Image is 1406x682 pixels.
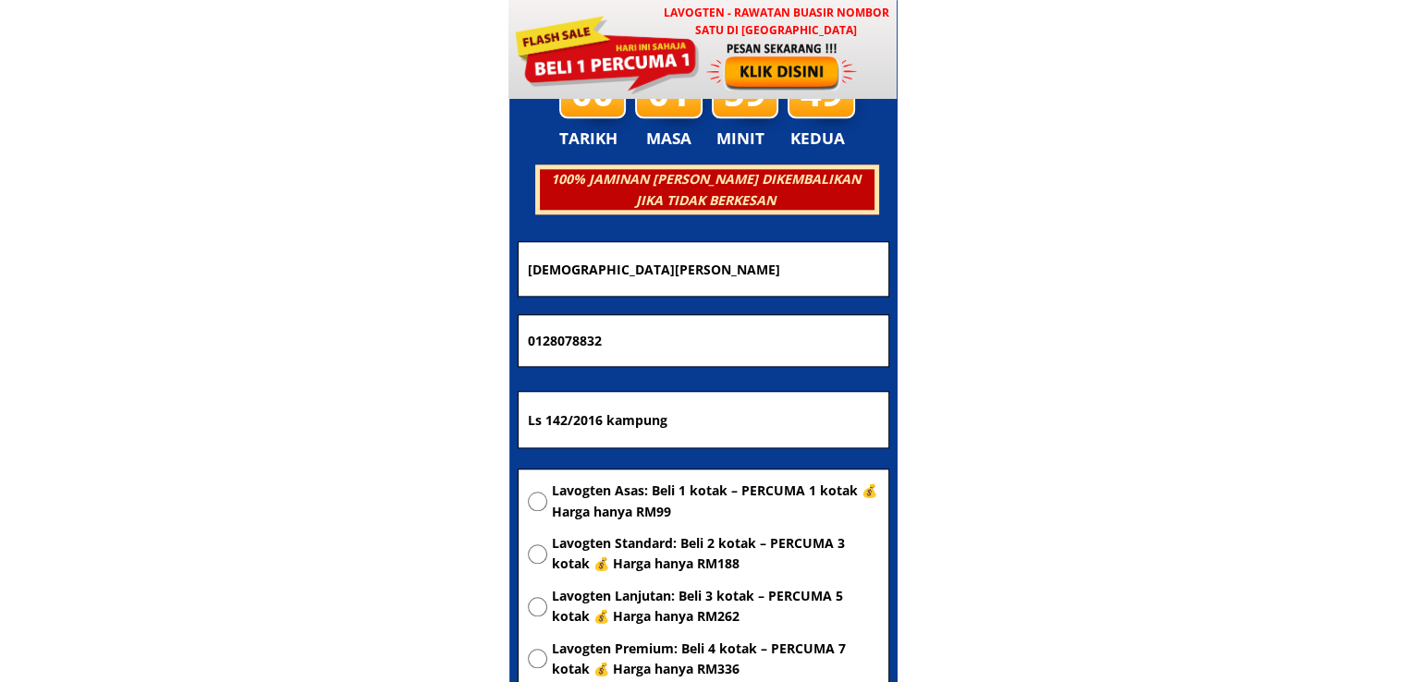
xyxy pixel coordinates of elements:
span: Lavogten Premium: Beli 4 kotak – PERCUMA 7 kotak 💰 Harga hanya RM336 [552,639,879,680]
h3: MINIT [716,126,772,152]
h3: MASA [638,126,701,152]
h3: KEDUA [790,126,850,152]
input: Nombor Telefon Bimbit [523,315,884,367]
h3: LAVOGTEN - Rawatan Buasir Nombor Satu di [GEOGRAPHIC_DATA] [654,4,898,39]
span: Lavogten Lanjutan: Beli 3 kotak – PERCUMA 5 kotak 💰 Harga hanya RM262 [552,586,879,627]
span: Lavogten Standard: Beli 2 kotak – PERCUMA 3 kotak 💰 Harga hanya RM188 [552,533,879,575]
h3: TARIKH [559,126,637,152]
h3: 100% JAMINAN [PERSON_NAME] DIKEMBALIKAN JIKA TIDAK BERKESAN [537,169,874,211]
input: Nama penuh [523,242,884,295]
input: Alamat [523,392,884,447]
span: Lavogten Asas: Beli 1 kotak – PERCUMA 1 kotak 💰 Harga hanya RM99 [552,481,879,522]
